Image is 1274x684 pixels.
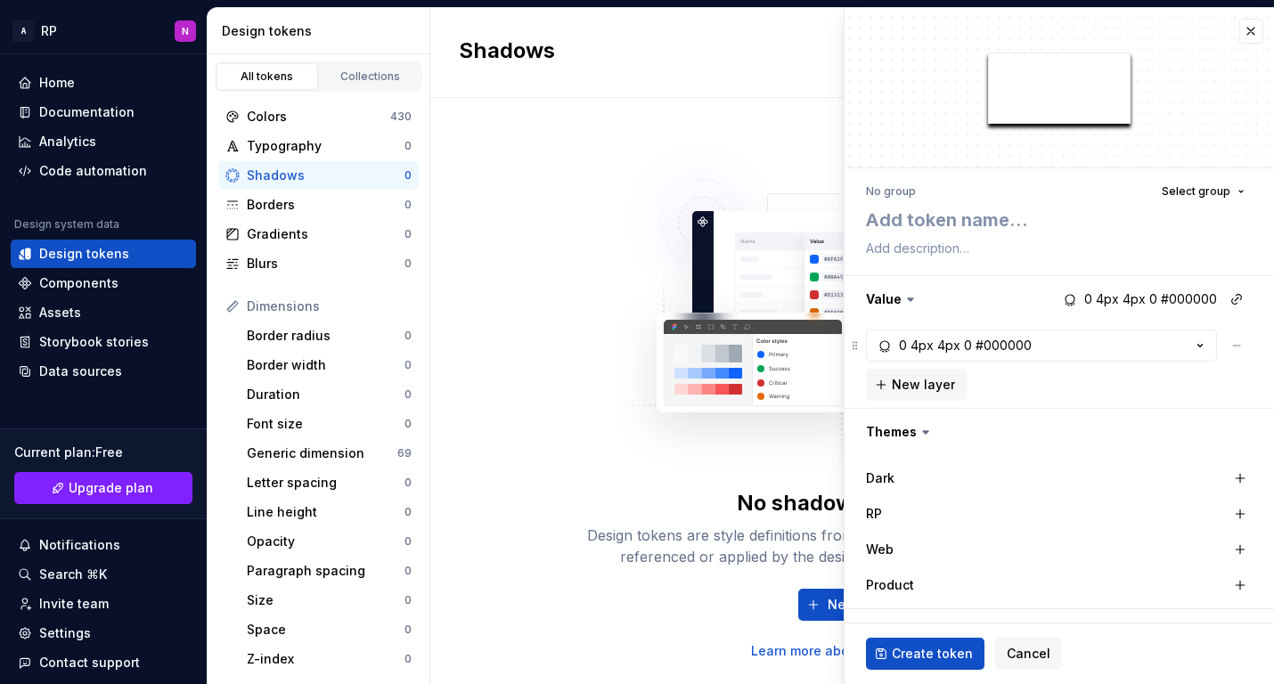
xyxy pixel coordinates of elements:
div: Gradients [247,225,404,243]
a: Code automation [11,157,196,185]
a: Analytics [11,127,196,156]
div: 0 [404,256,412,271]
button: 04px4px0#000000 [866,330,1217,362]
a: Invite team [11,590,196,618]
div: Assets [39,304,81,322]
span: Select group [1162,184,1230,199]
a: Learn more about design tokens [751,642,954,660]
div: Border width [247,356,404,374]
div: 0 [964,337,972,354]
button: Contact support [11,648,196,677]
button: Select group [1154,179,1253,204]
a: Opacity0 [240,527,419,556]
a: Blurs0 [218,249,419,278]
label: Dark [866,469,894,487]
div: #000000 [976,337,1032,354]
div: Storybook stories [39,333,149,351]
label: RP [866,505,882,523]
div: Invite team [39,595,109,613]
button: Cancel [995,638,1062,670]
div: All tokens [223,69,312,84]
div: N [182,24,189,38]
div: Letter spacing [247,474,404,492]
div: 0 [404,652,412,666]
a: Line height0 [240,498,419,526]
div: RP [41,22,57,40]
div: 0 [404,139,412,153]
a: Data sources [11,357,196,386]
button: New token [798,589,907,621]
div: 0 [404,476,412,490]
span: Cancel [1007,645,1050,663]
div: Borders [247,196,404,214]
div: Size [247,591,404,609]
a: Generic dimension69 [240,439,419,468]
a: Settings [11,619,196,647]
a: Storybook stories [11,328,196,356]
a: Typography0 [218,132,419,160]
div: Analytics [39,133,96,151]
div: 0 [404,417,412,431]
div: Design tokens are style definitions from your design system, that can be easily referenced or app... [568,525,1138,567]
span: Create token [892,645,973,663]
a: Size0 [240,586,419,615]
a: Space0 [240,615,419,644]
div: Design tokens [39,245,129,263]
div: A [12,20,34,42]
a: Documentation [11,98,196,126]
div: 430 [390,110,412,124]
button: Upgrade plan [14,472,192,504]
a: Border radius0 [240,322,419,350]
a: Duration0 [240,380,419,409]
div: 69 [397,446,412,460]
a: Gradients0 [218,220,419,248]
div: 4px [911,337,934,354]
a: Shadows0 [218,161,419,190]
div: Generic dimension [247,444,397,462]
a: Home [11,69,196,97]
div: Data sources [39,362,122,380]
label: Product [866,576,914,594]
button: ARPN [4,12,203,50]
div: Typography [247,137,404,155]
span: New layer [892,376,955,394]
div: Border radius [247,327,404,345]
div: 0 [404,198,412,212]
div: Current plan : Free [14,444,192,461]
button: New layer [866,369,967,401]
div: 0 [404,329,412,343]
div: Shadows [247,167,404,184]
div: 0 [404,593,412,607]
div: No shadow tokens yet [737,489,968,517]
button: Search ⌘K [11,560,196,589]
div: Dimensions [247,297,412,315]
div: 0 [404,564,412,578]
div: Notifications [39,536,120,554]
div: 0 [404,227,412,241]
div: Opacity [247,533,404,550]
div: 0 [404,505,412,519]
h2: Shadows [459,37,555,69]
div: 4px [937,337,960,354]
span: Upgrade plan [69,479,153,497]
div: 0 [404,168,412,183]
a: Assets [11,298,196,327]
div: Line height [247,503,404,521]
div: Search ⌘K [39,566,107,583]
div: Contact support [39,654,140,672]
a: Paragraph spacing0 [240,557,419,585]
label: Web [866,541,894,558]
div: Design tokens [222,22,422,40]
a: Components [11,269,196,297]
a: Border width0 [240,351,419,379]
a: Design tokens [11,240,196,268]
a: Borders0 [218,191,419,219]
div: Collections [326,69,415,84]
div: Code automation [39,162,147,180]
a: Colors430 [218,102,419,131]
div: Documentation [39,103,135,121]
div: Design system data [14,217,119,232]
a: Font size0 [240,410,419,438]
div: Blurs [247,255,404,273]
a: Letter spacing0 [240,468,419,497]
